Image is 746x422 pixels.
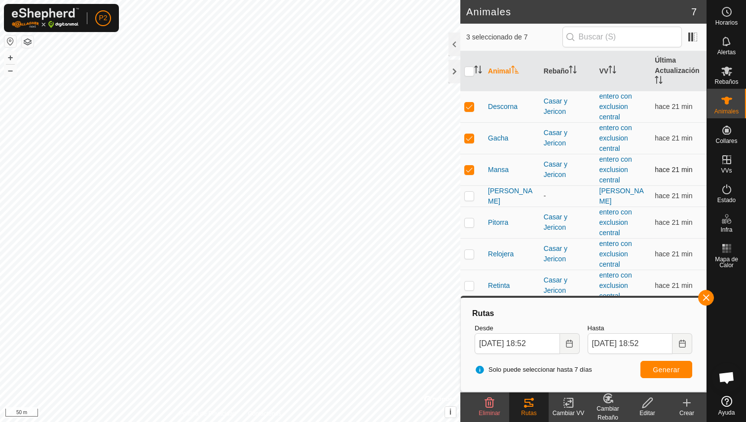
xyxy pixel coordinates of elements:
a: entero con exclusion central [599,240,632,268]
th: Rebaño [540,51,596,91]
a: Contáctenos [248,409,281,418]
span: Relojera [488,249,514,259]
button: – [4,65,16,76]
h2: Animales [466,6,691,18]
span: 24 sept 2025, 18:30 [655,192,692,200]
th: Animal [484,51,540,91]
span: 24 sept 2025, 18:30 [655,134,692,142]
div: Casar y Jericon [544,244,592,264]
span: Collares [715,138,737,144]
span: [PERSON_NAME] [488,186,536,207]
span: Mapa de Calor [709,256,744,268]
span: 24 sept 2025, 18:30 [655,166,692,174]
span: Generar [653,366,680,374]
span: Solo puede seleccionar hasta 7 días [475,365,592,375]
div: Chat abierto [712,363,742,392]
span: i [449,408,451,416]
p-sorticon: Activar para ordenar [511,67,519,75]
button: + [4,52,16,64]
span: 24 sept 2025, 18:30 [655,218,692,226]
div: Casar y Jericon [544,159,592,180]
img: Logo Gallagher [12,8,79,28]
button: Generar [640,361,692,378]
a: entero con exclusion central [599,208,632,237]
p-sorticon: Activar para ordenar [569,67,577,75]
div: Rutas [509,409,549,418]
span: Eliminar [479,410,500,417]
th: VV [596,51,651,91]
div: Editar [628,409,667,418]
span: Estado [717,197,736,203]
div: Casar y Jericon [544,96,592,117]
a: [PERSON_NAME] [599,187,644,205]
span: Retinta [488,281,510,291]
button: Restablecer Mapa [4,35,16,47]
span: Horarios [715,20,738,26]
p-sorticon: Activar para ordenar [608,67,616,75]
div: Casar y Jericon [544,128,592,148]
div: Cambiar Rebaño [588,404,628,422]
div: - [544,191,592,201]
span: Infra [720,227,732,233]
label: Hasta [588,323,692,333]
span: 24 sept 2025, 18:30 [655,281,692,289]
span: Gacha [488,133,508,143]
span: Rebaños [714,79,738,85]
span: Animales [714,108,739,114]
span: VVs [721,168,732,174]
button: i [445,407,456,418]
span: Pitorra [488,217,508,228]
p-sorticon: Activar para ordenar [655,77,663,85]
input: Buscar (S) [562,27,682,47]
span: 7 [691,4,697,19]
label: Desde [475,323,579,333]
span: Mansa [488,165,509,175]
button: Capas del Mapa [22,36,34,48]
div: Casar y Jericon [544,212,592,233]
span: Descorna [488,102,518,112]
th: Última Actualización [651,51,707,91]
span: 24 sept 2025, 18:30 [655,250,692,258]
div: Crear [667,409,707,418]
span: P2 [99,13,107,23]
p-sorticon: Activar para ordenar [474,67,482,75]
a: entero con exclusion central [599,155,632,184]
a: Ayuda [707,392,746,420]
button: Choose Date [672,333,692,354]
div: Casar y Jericon [544,275,592,296]
div: Rutas [471,308,696,319]
a: entero con exclusion central [599,124,632,152]
button: Choose Date [560,333,580,354]
a: entero con exclusion central [599,271,632,300]
span: 3 seleccionado de 7 [466,32,562,42]
span: Alertas [717,49,736,55]
div: Cambiar VV [549,409,588,418]
a: Política de Privacidad [179,409,236,418]
a: entero con exclusion central [599,92,632,121]
span: Ayuda [718,410,735,416]
span: 24 sept 2025, 18:30 [655,103,692,110]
